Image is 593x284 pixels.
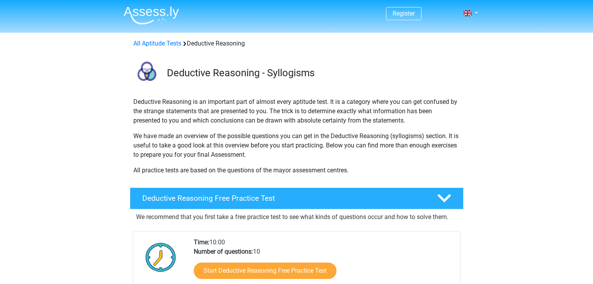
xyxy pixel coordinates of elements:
[127,188,467,209] a: Deductive Reasoning Free Practice Test
[167,67,457,79] h3: Deductive Reasoning - Syllogisms
[393,10,415,17] a: Register
[141,238,181,277] img: Clock
[194,248,253,255] b: Number of questions:
[136,212,457,222] p: We recommend that you first take a free practice test to see what kinds of questions occur and ho...
[194,263,336,279] a: Start Deductive Reasoning Free Practice Test
[130,39,463,48] div: Deductive Reasoning
[124,6,179,25] img: Assessly
[133,131,460,160] p: We have made an overview of the possible questions you can get in the Deductive Reasoning (syllog...
[133,166,460,175] p: All practice tests are based on the questions of the mayor assessment centres.
[194,238,209,246] b: Time:
[142,194,425,203] h4: Deductive Reasoning Free Practice Test
[133,97,460,125] p: Deductive Reasoning is an important part of almost every aptitude test. It is a category where yo...
[133,40,181,47] a: All Aptitude Tests
[130,58,163,91] img: deductive reasoning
